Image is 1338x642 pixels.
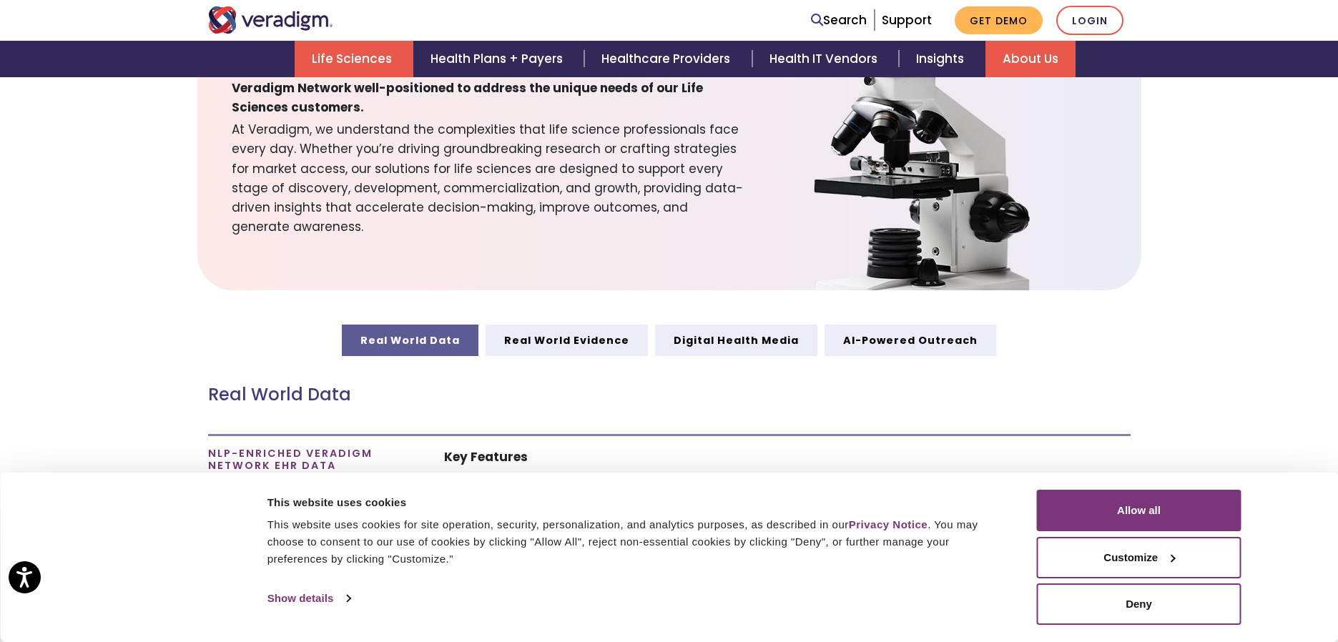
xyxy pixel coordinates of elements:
[486,325,648,356] a: Real World Evidence
[584,41,752,77] a: Healthcare Providers
[413,41,584,77] a: Health Plans + Payers
[985,41,1076,77] a: About Us
[208,448,423,473] h4: NLP-ENRICHED VERADIGM NETWORK EHR DATA
[1037,490,1241,531] button: Allow all
[655,325,817,356] a: Digital Health Media
[208,385,1131,405] h3: Real World Data
[232,117,748,237] span: At Veradigm, we understand the complexities that life science professionals face every day. Wheth...
[267,516,1005,568] div: This website uses cookies for site operation, security, personalization, and analytics purposes, ...
[444,448,528,465] strong: Key Features
[1037,583,1241,625] button: Deny
[267,588,350,609] a: Show details
[232,59,748,118] span: Veradigm has one of the largest research-ready EHR databases. This makes the Veradigm Network wel...
[811,11,867,30] a: Search
[208,6,333,34] img: Veradigm logo
[825,325,996,356] a: AI-Powered Outreach
[295,41,413,77] a: Life Sciences
[267,494,1005,511] div: This website uses cookies
[849,518,928,530] a: Privacy Notice
[882,11,932,29] a: Support
[342,325,478,356] a: Real World Data
[1037,537,1241,578] button: Customize
[955,6,1043,34] a: Get Demo
[899,41,985,77] a: Insights
[752,41,899,77] a: Health IT Vendors
[1056,6,1123,35] a: Login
